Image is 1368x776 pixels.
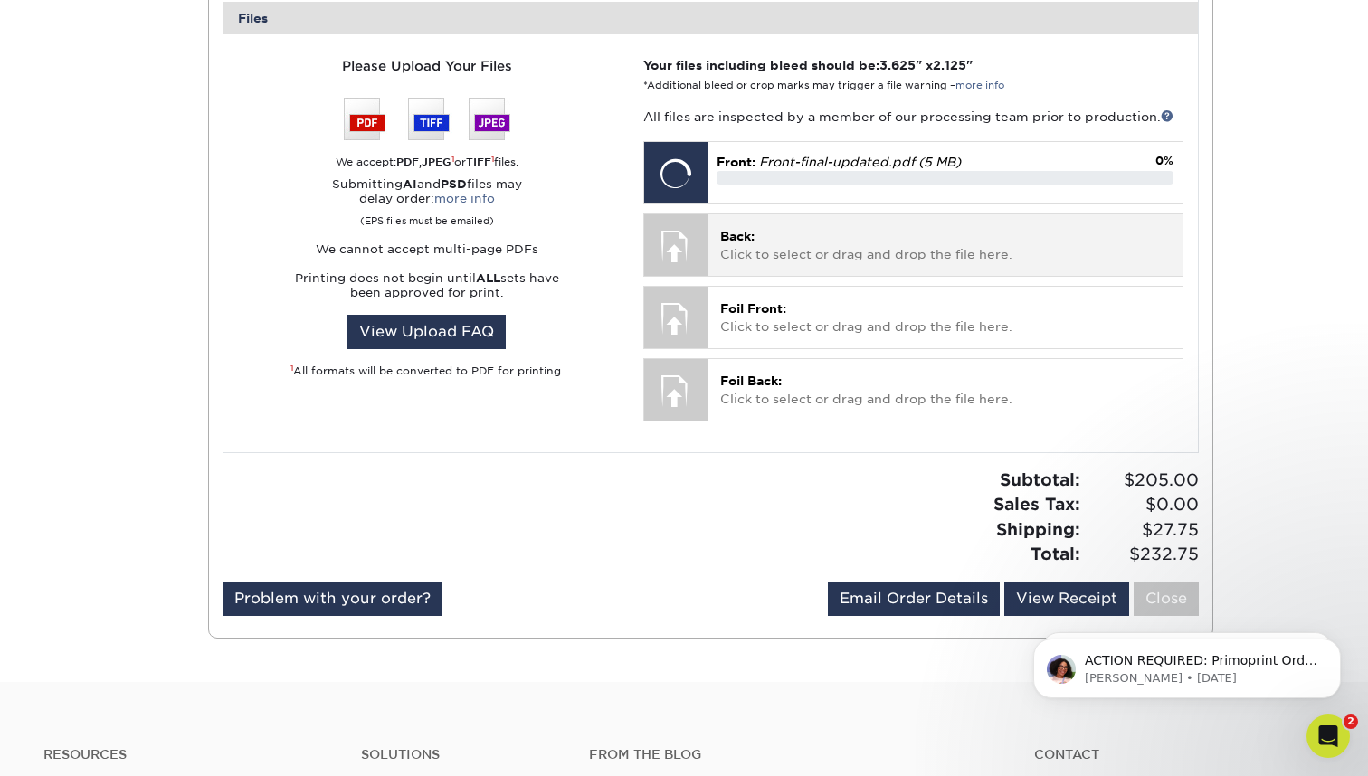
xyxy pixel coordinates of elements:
[643,58,973,72] strong: Your files including bleed should be: " x "
[223,582,442,616] a: Problem with your order?
[1306,714,1350,758] iframe: Intercom live chat
[933,58,966,72] span: 2.125
[434,192,495,205] a: more info
[720,227,1170,264] p: Click to select or drag and drop the file here.
[491,155,494,164] sup: 1
[717,155,755,169] span: Front:
[238,242,616,257] p: We cannot accept multi-page PDFs
[466,156,491,168] strong: TIFF
[993,494,1080,514] strong: Sales Tax:
[344,98,510,140] img: We accept: PSD, TIFF, or JPEG (JPG)
[451,155,454,164] sup: 1
[1004,582,1129,616] a: View Receipt
[422,156,451,168] strong: JPEG
[238,271,616,300] p: Printing does not begin until sets have been approved for print.
[1086,468,1199,493] span: $205.00
[828,582,1000,616] a: Email Order Details
[79,52,311,553] span: ACTION REQUIRED: Primoprint Order 25104-105561-52156 Good morning [PERSON_NAME], Thank you for pl...
[759,155,961,169] em: Front-final-updated.pdf (5 MB)
[403,177,417,191] strong: AI
[79,70,312,86] p: Message from Avery, sent 2d ago
[1000,469,1080,489] strong: Subtotal:
[43,747,334,762] h4: Resources
[360,206,494,228] small: (EPS files must be emailed)
[720,299,1170,336] p: Click to select or drag and drop the file here.
[290,364,293,373] sup: 1
[1086,517,1199,543] span: $27.75
[1344,714,1358,729] span: 2
[238,177,616,228] p: Submitting and files may delay order:
[1006,601,1368,727] iframe: Intercom notifications message
[1086,542,1199,567] span: $232.75
[720,372,1170,409] p: Click to select or drag and drop the file here.
[476,271,500,285] strong: ALL
[955,80,1004,91] a: more info
[643,80,1004,91] small: *Additional bleed or crop marks may trigger a file warning –
[720,229,755,243] span: Back:
[1031,544,1080,563] strong: Total:
[643,108,1183,126] p: All files are inspected by a member of our processing team prior to production.
[238,56,616,76] div: Please Upload Your Files
[879,58,916,72] span: 3.625
[996,519,1080,539] strong: Shipping:
[1034,747,1325,762] a: Contact
[361,747,561,762] h4: Solutions
[1134,582,1199,616] a: Close
[720,374,782,388] span: Foil Back:
[589,747,985,762] h4: From the Blog
[396,156,419,168] strong: PDF
[1086,492,1199,517] span: $0.00
[238,155,616,170] div: We accept: , or files.
[720,301,786,316] span: Foil Front:
[347,315,506,349] a: View Upload FAQ
[223,2,1199,34] div: Files
[441,177,467,191] strong: PSD
[238,364,616,379] div: All formats will be converted to PDF for printing.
